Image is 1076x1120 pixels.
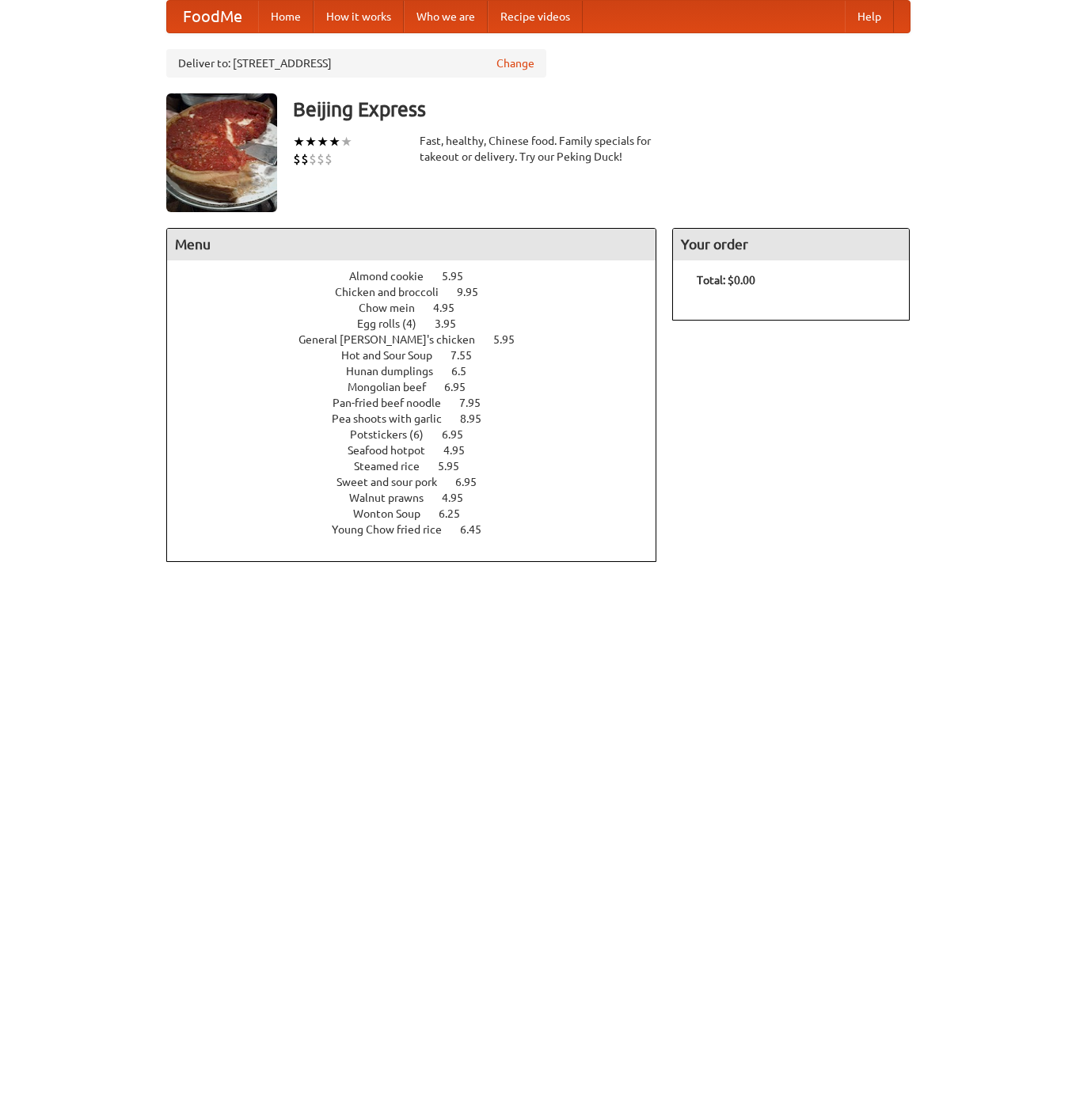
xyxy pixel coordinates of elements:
li: $ [293,150,301,168]
a: Chow mein 4.95 [359,302,484,314]
div: Fast, healthy, Chinese food. Family specials for takeout or delivery. Try our Peking Duck! [420,133,657,165]
li: $ [325,150,333,168]
a: Steamed rice 5.95 [354,460,489,473]
span: 6.45 [460,523,497,536]
a: Pan-fried beef noodle 7.95 [333,397,510,409]
span: 6.95 [455,476,492,488]
span: Hot and Sour Soup [341,349,448,362]
span: 8.95 [460,412,497,425]
span: 6.95 [444,381,481,393]
a: Seafood hotpot 4.95 [348,444,494,457]
li: ★ [340,133,352,150]
li: $ [317,150,325,168]
li: ★ [293,133,305,150]
span: Steamed rice [354,460,435,473]
span: Egg rolls (4) [357,317,432,330]
span: 4.95 [443,444,481,457]
li: ★ [329,133,340,150]
a: Pea shoots with garlic 8.95 [332,412,511,425]
span: 6.5 [451,365,482,378]
span: 7.55 [451,349,488,362]
a: Hunan dumplings 6.5 [346,365,496,378]
span: 9.95 [457,286,494,298]
span: General [PERSON_NAME]'s chicken [298,333,491,346]
span: Wonton Soup [353,507,436,520]
b: Total: $0.00 [697,274,755,287]
a: Help [845,1,894,32]
a: Change [496,55,534,71]
a: Walnut prawns 4.95 [349,492,492,504]
a: FoodMe [167,1,258,32]
a: Chicken and broccoli 9.95 [335,286,508,298]
li: $ [301,150,309,168]
span: Chicken and broccoli [335,286,454,298]
span: Seafood hotpot [348,444,441,457]
span: 3.95 [435,317,472,330]
span: 4.95 [433,302,470,314]
a: Young Chow fried rice 6.45 [332,523,511,536]
span: 6.95 [442,428,479,441]
h3: Beijing Express [293,93,911,125]
span: Mongolian beef [348,381,442,393]
a: Home [258,1,314,32]
h4: Menu [167,229,656,260]
span: 7.95 [459,397,496,409]
span: 5.95 [493,333,530,346]
a: Hot and Sour Soup 7.55 [341,349,501,362]
span: Almond cookie [349,270,439,283]
span: Potstickers (6) [350,428,439,441]
span: 4.95 [442,492,479,504]
a: Mongolian beef 6.95 [348,381,495,393]
span: Walnut prawns [349,492,439,504]
a: Recipe videos [488,1,583,32]
span: 5.95 [442,270,479,283]
img: angular.jpg [166,93,277,212]
li: ★ [317,133,329,150]
span: Chow mein [359,302,431,314]
span: Sweet and sour pork [336,476,453,488]
span: Pea shoots with garlic [332,412,458,425]
span: Pan-fried beef noodle [333,397,457,409]
span: 6.25 [439,507,476,520]
a: How it works [314,1,404,32]
span: Young Chow fried rice [332,523,458,536]
li: ★ [305,133,317,150]
a: Potstickers (6) 6.95 [350,428,492,441]
a: Wonton Soup 6.25 [353,507,489,520]
a: General [PERSON_NAME]'s chicken 5.95 [298,333,544,346]
h4: Your order [673,229,909,260]
span: 5.95 [438,460,475,473]
li: $ [309,150,317,168]
a: Egg rolls (4) 3.95 [357,317,485,330]
div: Deliver to: [STREET_ADDRESS] [166,49,546,78]
a: Sweet and sour pork 6.95 [336,476,506,488]
a: Almond cookie 5.95 [349,270,492,283]
a: Who we are [404,1,488,32]
span: Hunan dumplings [346,365,449,378]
